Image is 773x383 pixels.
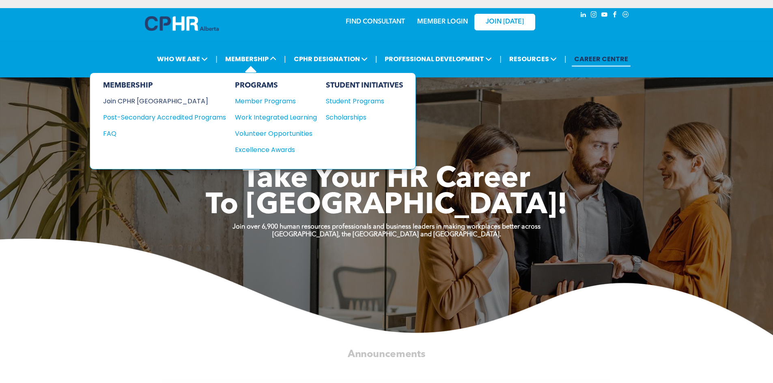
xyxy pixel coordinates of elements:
div: MEMBERSHIP [103,81,226,90]
a: Post-Secondary Accredited Programs [103,112,226,122]
a: Excellence Awards [235,145,317,155]
div: Join CPHR [GEOGRAPHIC_DATA] [103,96,214,106]
div: Work Integrated Learning [235,112,309,122]
span: PROFESSIONAL DEVELOPMENT [382,51,494,66]
div: Post-Secondary Accredited Programs [103,112,214,122]
a: facebook [611,10,620,21]
a: youtube [600,10,609,21]
div: Volunteer Opportunities [235,128,309,139]
div: Scholarships [326,112,396,122]
strong: Join over 6,900 human resources professionals and business leaders in making workplaces better ac... [233,224,540,230]
a: Volunteer Opportunities [235,128,317,139]
span: WHO WE ARE [155,51,210,66]
span: JOIN [DATE] [486,18,524,26]
div: STUDENT INITIATIVES [326,81,403,90]
span: CPHR DESIGNATION [291,51,370,66]
span: Take Your HR Career [243,165,530,194]
a: Social network [621,10,630,21]
span: MEMBERSHIP [223,51,279,66]
div: Excellence Awards [235,145,309,155]
a: Student Programs [326,96,403,106]
a: instagram [590,10,599,21]
li: | [284,51,286,67]
li: | [564,51,566,67]
a: MEMBER LOGIN [417,19,468,25]
li: | [500,51,502,67]
span: To [GEOGRAPHIC_DATA]! [206,191,568,220]
a: JOIN [DATE] [474,14,535,30]
a: Work Integrated Learning [235,112,317,122]
li: | [375,51,377,67]
a: Join CPHR [GEOGRAPHIC_DATA] [103,96,226,106]
a: linkedin [579,10,588,21]
div: PROGRAMS [235,81,317,90]
div: Student Programs [326,96,396,106]
a: FAQ [103,128,226,139]
div: FAQ [103,128,214,139]
img: A blue and white logo for cp alberta [145,16,219,31]
span: RESOURCES [507,51,559,66]
li: | [215,51,217,67]
div: Member Programs [235,96,309,106]
a: CAREER CENTRE [572,51,631,66]
a: Member Programs [235,96,317,106]
span: Announcements [348,349,426,359]
a: FIND CONSULTANT [346,19,405,25]
a: Scholarships [326,112,403,122]
strong: [GEOGRAPHIC_DATA], the [GEOGRAPHIC_DATA] and [GEOGRAPHIC_DATA]. [272,231,501,238]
